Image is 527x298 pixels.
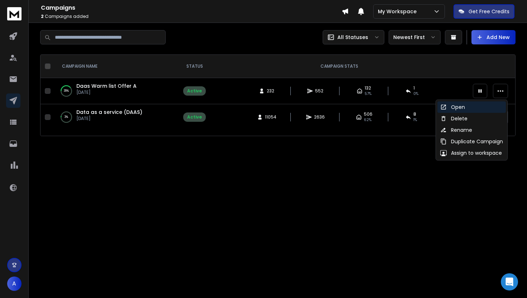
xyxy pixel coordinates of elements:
[7,277,22,291] button: A
[187,114,202,120] div: Active
[76,109,142,116] a: Data as a service (DAAS)
[315,88,323,94] span: 552
[389,30,441,44] button: Newest First
[65,114,68,121] p: 3 %
[210,55,469,78] th: CAMPAIGN STATS
[41,4,342,12] h1: Campaigns
[378,8,419,15] p: My Workspace
[440,115,467,122] div: Delete
[471,30,516,44] button: Add New
[440,126,472,134] div: Rename
[413,85,415,91] span: 1
[413,117,417,123] span: 1 %
[440,104,465,111] div: Open
[365,91,371,97] span: 57 %
[454,4,514,19] button: Get Free Credits
[413,91,418,97] span: 0 %
[267,88,274,94] span: 232
[364,117,371,123] span: 62 %
[440,138,503,145] div: Duplicate Campaign
[501,273,518,290] div: Open Intercom Messenger
[440,149,502,157] div: Assign to workspace
[76,82,137,90] a: Daas Warm list Offer A
[187,88,202,94] div: Active
[364,111,372,117] span: 506
[76,90,137,95] p: [DATE]
[41,13,44,19] span: 2
[337,34,368,41] p: All Statuses
[76,116,142,121] p: [DATE]
[265,114,276,120] span: 11054
[7,7,22,20] img: logo
[53,104,179,130] td: 3%Data as a service (DAAS)[DATE]
[64,87,69,95] p: 39 %
[314,114,325,120] span: 2636
[365,85,371,91] span: 132
[179,55,210,78] th: STATUS
[53,78,179,104] td: 39%Daas Warm list Offer A[DATE]
[413,111,416,117] span: 8
[469,8,509,15] p: Get Free Credits
[53,55,179,78] th: CAMPAIGN NAME
[41,14,342,19] p: Campaigns added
